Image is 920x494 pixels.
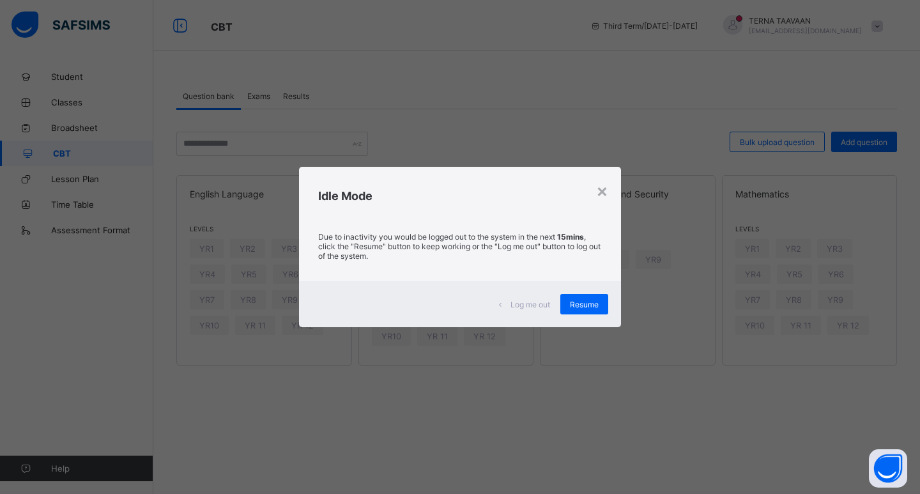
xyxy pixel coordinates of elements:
span: Log me out [510,300,550,309]
button: Open asap [869,449,907,488]
span: Resume [570,300,599,309]
strong: 15mins [557,232,584,242]
div: × [596,180,608,201]
h2: Idle Mode [318,189,602,203]
p: Due to inactivity you would be logged out to the system in the next , click the "Resume" button t... [318,232,602,261]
